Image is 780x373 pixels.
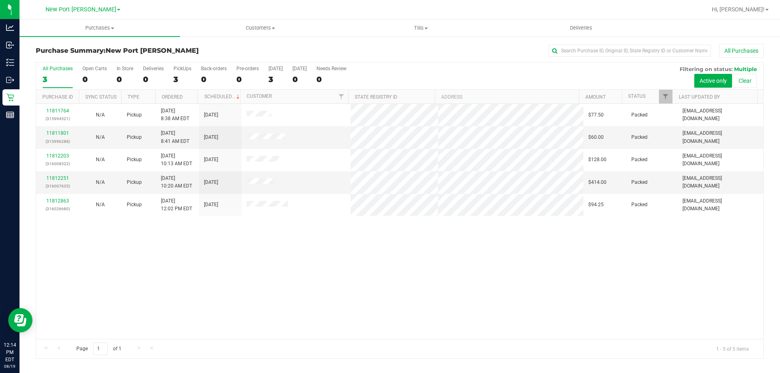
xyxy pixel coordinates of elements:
[204,179,218,186] span: [DATE]
[41,160,74,168] p: (316008522)
[201,66,227,71] div: Back-orders
[733,74,757,88] button: Clear
[548,45,711,57] input: Search Purchase ID, Original ID, State Registry ID or Customer Name...
[710,343,755,355] span: 1 - 5 of 5 items
[631,179,648,186] span: Packed
[161,129,189,145] span: [DATE] 8:41 AM EDT
[96,134,105,140] span: Not Applicable
[85,94,117,100] a: Sync Status
[204,156,218,164] span: [DATE]
[82,75,107,84] div: 0
[712,6,765,13] span: Hi, [PERSON_NAME]!
[127,179,142,186] span: Pickup
[682,129,758,145] span: [EMAIL_ADDRESS][DOMAIN_NAME]
[96,134,105,141] button: N/A
[719,44,764,58] button: All Purchases
[127,201,142,209] span: Pickup
[93,343,108,355] input: 1
[117,66,133,71] div: In Store
[69,343,128,355] span: Page of 1
[8,308,32,332] iframe: Resource center
[180,24,340,32] span: Customers
[204,134,218,141] span: [DATE]
[96,202,105,207] span: Not Applicable
[82,66,107,71] div: Open Carts
[559,24,603,32] span: Deliveries
[6,24,14,32] inline-svg: Analytics
[588,156,607,164] span: $128.00
[127,156,142,164] span: Pickup
[161,152,192,168] span: [DATE] 10:13 AM EDT
[631,111,648,119] span: Packed
[316,75,347,84] div: 0
[682,107,758,123] span: [EMAIL_ADDRESS][DOMAIN_NAME]
[204,94,241,99] a: Scheduled
[588,179,607,186] span: $414.00
[585,94,606,100] a: Amount
[201,75,227,84] div: 0
[680,66,732,72] span: Filtering on status:
[435,90,579,104] th: Address
[694,74,732,88] button: Active only
[41,138,74,145] p: (315996288)
[269,66,283,71] div: [DATE]
[6,41,14,49] inline-svg: Inbound
[6,76,14,84] inline-svg: Outbound
[631,201,648,209] span: Packed
[96,111,105,119] button: N/A
[143,66,164,71] div: Deliveries
[631,156,648,164] span: Packed
[588,134,604,141] span: $60.00
[292,75,307,84] div: 0
[96,179,105,185] span: Not Applicable
[36,47,278,54] h3: Purchase Summary:
[96,201,105,209] button: N/A
[628,93,646,99] a: Status
[682,197,758,213] span: [EMAIL_ADDRESS][DOMAIN_NAME]
[6,111,14,119] inline-svg: Reports
[96,179,105,186] button: N/A
[204,201,218,209] span: [DATE]
[631,134,648,141] span: Packed
[161,175,192,190] span: [DATE] 10:20 AM EDT
[161,107,189,123] span: [DATE] 8:38 AM EDT
[588,201,604,209] span: $94.25
[679,94,720,100] a: Last Updated By
[180,19,340,37] a: Customers
[96,112,105,118] span: Not Applicable
[46,130,69,136] a: 11811801
[96,156,105,164] button: N/A
[127,111,142,119] span: Pickup
[19,19,180,37] a: Purchases
[46,198,69,204] a: 11812863
[143,75,164,84] div: 0
[682,175,758,190] span: [EMAIL_ADDRESS][DOMAIN_NAME]
[355,94,397,100] a: State Registry ID
[236,66,259,71] div: Pre-orders
[501,19,661,37] a: Deliveries
[588,111,604,119] span: $77.50
[46,153,69,159] a: 11812203
[6,58,14,67] inline-svg: Inventory
[236,75,259,84] div: 0
[659,90,672,103] a: Filter
[269,75,283,84] div: 3
[127,134,142,141] span: Pickup
[41,115,74,123] p: (315994521)
[6,93,14,101] inline-svg: Retail
[162,94,183,100] a: Ordered
[41,205,74,213] p: (316026680)
[316,66,347,71] div: Needs Review
[340,19,501,37] a: Tills
[43,75,73,84] div: 3
[292,66,307,71] div: [DATE]
[106,47,199,54] span: New Port [PERSON_NAME]
[4,363,16,369] p: 08/19
[173,66,191,71] div: PickUps
[161,197,192,213] span: [DATE] 12:02 PM EDT
[96,157,105,162] span: Not Applicable
[43,66,73,71] div: All Purchases
[46,175,69,181] a: 11812251
[341,24,500,32] span: Tills
[42,94,73,100] a: Purchase ID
